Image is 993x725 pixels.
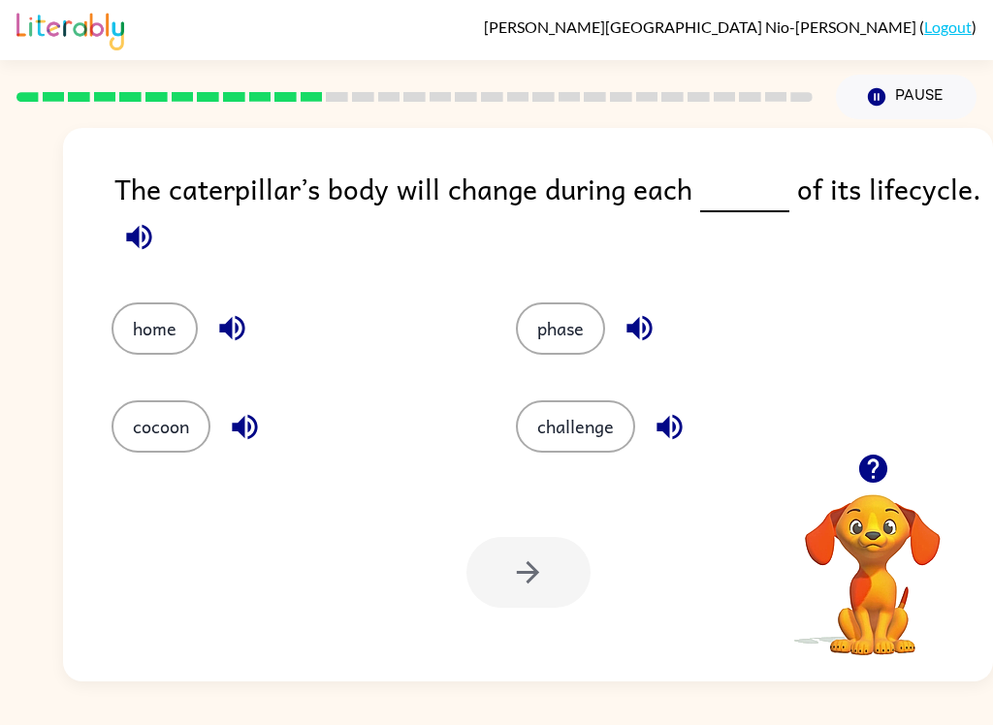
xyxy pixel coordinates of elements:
button: Pause [836,75,977,119]
button: home [112,302,198,355]
span: [PERSON_NAME][GEOGRAPHIC_DATA] Nio-[PERSON_NAME] [484,17,919,36]
button: phase [516,302,605,355]
div: ( ) [484,17,977,36]
a: Logout [924,17,972,36]
img: Literably [16,8,124,50]
video: Your browser must support playing .mp4 files to use Literably. Please try using another browser. [776,464,970,658]
button: challenge [516,400,635,453]
button: cocoon [112,400,210,453]
div: The caterpillar’s body will change during each of its lifecycle. [114,167,993,264]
